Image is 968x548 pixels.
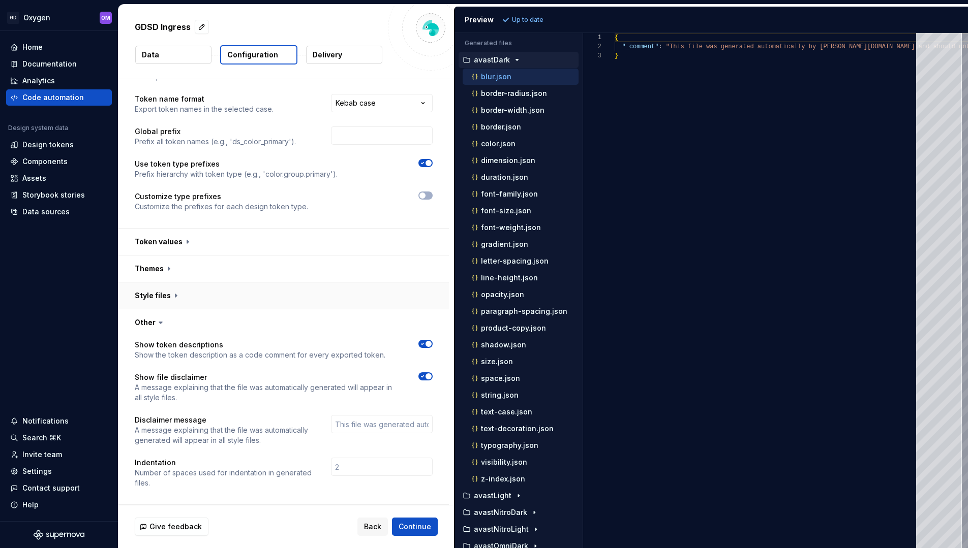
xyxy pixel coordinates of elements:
p: avastNitroLight [474,525,529,533]
p: avastDark [474,56,510,64]
div: Settings [22,466,52,476]
button: font-weight.json [463,222,579,233]
button: Data [135,46,211,64]
p: Export token names in the selected case. [135,104,274,114]
p: GDSD Ingress [135,21,191,33]
a: Design tokens [6,137,112,153]
p: Token name format [135,94,274,104]
button: font-size.json [463,205,579,216]
input: 2 [331,458,433,476]
p: avastLight [474,492,511,500]
button: gradient.json [463,239,579,250]
button: text-decoration.json [463,423,579,434]
div: Documentation [22,59,77,69]
p: Generated files [465,39,572,47]
span: Back [364,522,381,532]
p: shadow.json [481,341,526,349]
p: typography.json [481,441,538,449]
p: color.json [481,140,516,148]
button: GDOxygenOM [2,7,116,28]
p: duration.json [481,173,528,181]
p: A message explaining that the file was automatically generated will appear in all style files. [135,425,313,445]
div: 1 [583,33,601,42]
p: font-weight.json [481,223,541,232]
div: Code automation [22,92,84,103]
button: avastNitroDark [459,507,579,518]
p: string.json [481,391,519,399]
div: Help [22,500,39,510]
a: Code automation [6,89,112,106]
div: Preview [465,15,494,25]
p: Number of spaces used for indentation in generated files. [135,468,313,488]
p: Indentation [135,458,313,468]
div: 2 [583,42,601,51]
span: } [615,52,618,59]
p: Prefix all token names (e.g., 'ds_color_primary'). [135,137,296,147]
p: Global prefix [135,126,296,137]
span: { [615,34,618,41]
p: Customize the prefixes for each design token type. [135,202,308,212]
p: Show the token description as a code comment for every exported token. [135,350,385,360]
button: text-case.json [463,406,579,417]
span: "This file was generated automatically by [PERSON_NAME] [665,43,867,50]
button: paragraph-spacing.json [463,306,579,317]
button: font-family.json [463,188,579,200]
p: border-radius.json [481,89,547,98]
svg: Supernova Logo [34,530,84,540]
p: Customize type prefixes [135,191,308,202]
button: letter-spacing.json [463,255,579,267]
p: avastNitroDark [474,508,527,517]
a: Analytics [6,73,112,89]
p: font-size.json [481,207,531,215]
p: product-copy.json [481,324,546,332]
a: Invite team [6,446,112,463]
a: Components [6,153,112,170]
div: Contact support [22,483,80,493]
p: Configuration [227,50,278,60]
a: Documentation [6,56,112,72]
div: Storybook stories [22,190,85,200]
button: z-index.json [463,473,579,485]
button: border-width.json [463,105,579,116]
button: blur.json [463,71,579,82]
p: Up to date [512,16,543,24]
p: Use token type prefixes [135,159,338,169]
p: line-height.json [481,274,538,282]
p: dimension.json [481,156,535,165]
button: size.json [463,356,579,367]
div: Home [22,42,43,52]
button: Give feedback [135,518,208,536]
p: Disclaimer message [135,415,313,425]
p: Data [142,50,159,60]
button: border-radius.json [463,88,579,99]
button: Search ⌘K [6,430,112,446]
button: avastDark [459,54,579,66]
button: color.json [463,138,579,149]
p: paragraph-spacing.json [481,307,567,315]
p: size.json [481,358,513,366]
div: GD [7,12,19,24]
p: Show token descriptions [135,340,385,350]
p: border.json [481,123,521,131]
div: Search ⌘K [22,433,61,443]
div: OM [101,14,110,22]
span: Give feedback [149,522,202,532]
button: Notifications [6,413,112,429]
a: Assets [6,170,112,186]
a: Home [6,39,112,55]
p: font-family.json [481,190,538,198]
p: gradient.json [481,240,528,248]
p: letter-spacing.json [481,257,549,265]
input: This file was generated automatically by Supernova.io and should not be changed manually. To modi... [331,415,433,433]
p: Prefix hierarchy with token type (e.g., 'color.group.primary'). [135,169,338,179]
div: Assets [22,173,46,183]
div: Invite team [22,449,62,460]
button: string.json [463,390,579,401]
div: Design tokens [22,140,74,150]
p: text-case.json [481,408,532,416]
button: Help [6,497,112,513]
span: : [658,43,662,50]
div: Design system data [8,124,68,132]
p: z-index.json [481,475,525,483]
